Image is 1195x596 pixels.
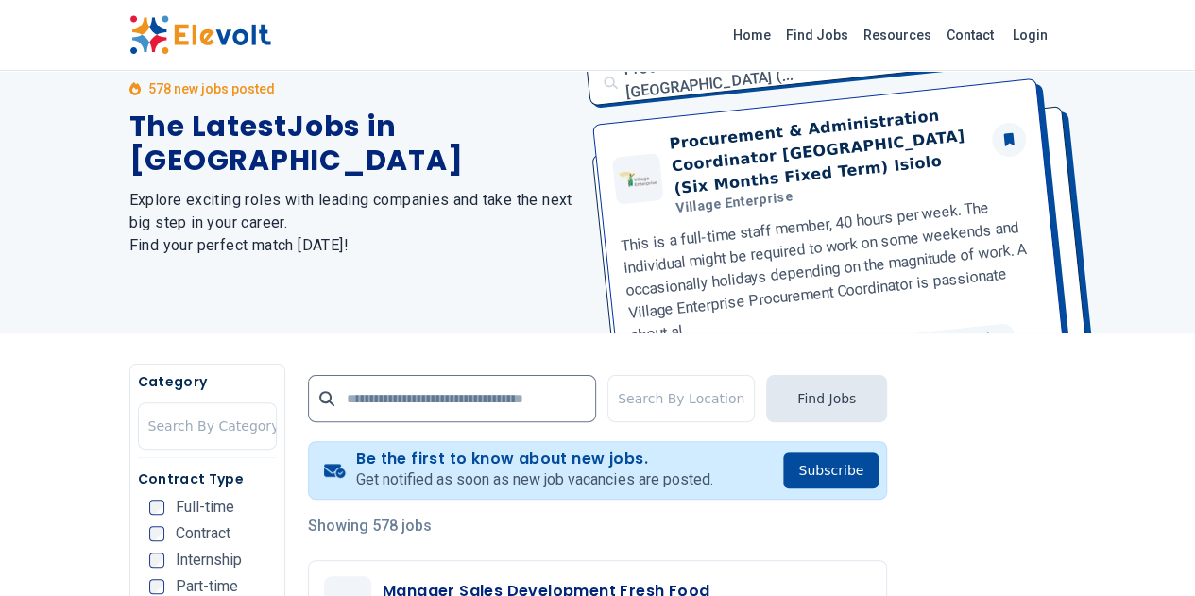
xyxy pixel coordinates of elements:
[356,468,712,491] p: Get notified as soon as new job vacancies are posted.
[176,500,234,515] span: Full-time
[149,553,164,568] input: Internship
[1001,16,1059,54] a: Login
[176,553,242,568] span: Internship
[129,15,271,55] img: Elevolt
[939,20,1001,50] a: Contact
[356,450,712,468] h4: Be the first to know about new jobs.
[783,452,879,488] button: Subscribe
[138,469,277,488] h5: Contract Type
[129,189,575,257] h2: Explore exciting roles with leading companies and take the next big step in your career. Find you...
[176,526,230,541] span: Contract
[149,579,164,594] input: Part-time
[149,526,164,541] input: Contract
[148,79,275,98] p: 578 new jobs posted
[726,20,778,50] a: Home
[176,579,238,594] span: Part-time
[766,375,887,422] button: Find Jobs
[129,110,575,178] h1: The Latest Jobs in [GEOGRAPHIC_DATA]
[308,515,887,537] p: Showing 578 jobs
[856,20,939,50] a: Resources
[778,20,856,50] a: Find Jobs
[138,372,277,391] h5: Category
[149,500,164,515] input: Full-time
[1101,505,1195,596] iframe: Chat Widget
